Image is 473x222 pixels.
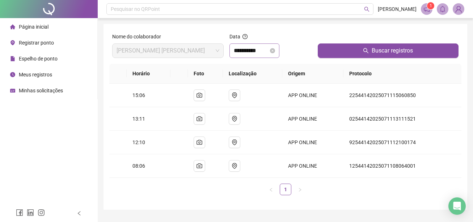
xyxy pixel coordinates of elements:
[270,48,275,53] span: close-circle
[294,184,306,195] button: right
[232,163,237,169] span: environment
[294,184,306,195] li: Próxima página
[19,24,48,30] span: Página inicial
[343,154,461,178] td: 12544142025071108064001
[343,107,461,131] td: 02544142025071113111521
[343,64,461,84] th: Protocolo
[232,116,237,122] span: environment
[19,56,58,62] span: Espelho de ponto
[282,154,343,178] td: APP ONLINE
[430,3,432,8] span: 1
[439,6,446,12] span: bell
[265,184,277,195] button: left
[298,188,302,192] span: right
[363,48,369,54] span: search
[427,2,434,9] sup: 1
[10,88,15,93] span: schedule
[10,72,15,77] span: clock-circle
[453,4,464,14] img: 86257
[372,46,413,55] span: Buscar registros
[343,84,461,107] td: 22544142025071115060850
[19,40,54,46] span: Registrar ponto
[197,116,202,122] span: camera
[132,163,145,169] span: 08:06
[282,107,343,131] td: APP ONLINE
[127,64,170,84] th: Horário
[232,92,237,98] span: environment
[378,5,417,13] span: [PERSON_NAME]
[197,139,202,145] span: camera
[280,184,291,195] li: 1
[112,33,166,41] label: Nome do colaborador
[10,40,15,45] span: environment
[282,131,343,154] td: APP ONLINE
[197,163,202,169] span: camera
[232,139,237,145] span: environment
[223,64,282,84] th: Localização
[27,209,34,216] span: linkedin
[242,34,248,39] span: question-circle
[282,84,343,107] td: APP ONLINE
[132,139,145,145] span: 12:10
[282,64,343,84] th: Origem
[19,72,52,78] span: Meus registros
[229,34,240,39] span: Data
[280,184,291,195] a: 1
[10,24,15,29] span: home
[423,6,430,12] span: notification
[19,88,63,93] span: Minhas solicitações
[10,56,15,61] span: file
[318,43,459,58] button: Buscar registros
[77,211,82,216] span: left
[197,92,202,98] span: camera
[38,209,45,216] span: instagram
[188,64,223,84] th: Foto
[132,116,145,122] span: 13:11
[448,197,466,215] div: Open Intercom Messenger
[132,92,145,98] span: 15:06
[117,44,219,58] span: LUIZ ARTHUR TAVARES DE BARROS
[16,209,23,216] span: facebook
[343,131,461,154] td: 92544142025071112100174
[265,184,277,195] li: Página anterior
[364,7,369,12] span: search
[269,188,273,192] span: left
